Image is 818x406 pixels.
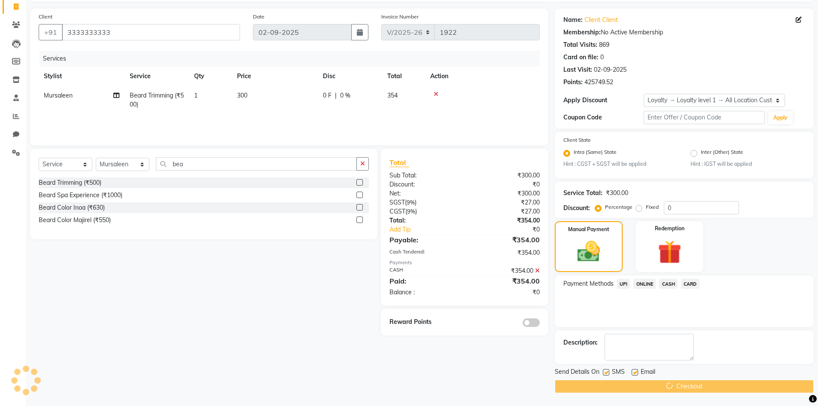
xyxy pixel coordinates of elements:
div: ₹354.00 [465,216,546,225]
div: Membership: [563,28,601,37]
div: Card on file: [563,53,599,62]
input: Search or Scan [156,157,357,171]
img: _cash.svg [570,238,607,265]
div: Service Total: [563,189,602,198]
span: CGST [389,208,405,215]
div: ₹354.00 [465,266,546,275]
div: Paid: [383,276,465,286]
div: Beard Color Inoa (₹630) [39,203,105,212]
div: Apply Discount [563,96,644,105]
span: 0 F [323,91,331,100]
div: Name: [563,15,583,24]
div: ₹300.00 [465,189,546,198]
div: Discount: [563,204,590,213]
div: Reward Points [383,317,465,327]
div: ₹0 [478,225,546,234]
div: ₹0 [465,288,546,297]
span: 9% [407,199,415,206]
div: ( ) [383,198,465,207]
label: Percentage [605,203,633,211]
span: | [335,91,337,100]
div: Beard Color Majirel (₹550) [39,216,111,225]
label: Redemption [655,225,684,232]
label: Intra (Same) State [574,148,617,159]
span: CARD [681,279,699,289]
a: Client Client [584,15,618,24]
input: Search by Name/Mobile/Email/Code [62,24,240,40]
a: Add Tip [383,225,478,234]
div: ₹300.00 [606,189,628,198]
th: Disc [318,67,382,86]
label: Client State [563,136,591,144]
label: Manual Payment [568,226,609,233]
label: Client [39,13,52,21]
span: CASH [659,279,678,289]
span: 0 % [340,91,350,100]
div: ₹300.00 [465,171,546,180]
th: Qty [189,67,232,86]
div: Payable: [383,235,465,245]
small: Hint : IGST will be applied [690,160,805,168]
div: 425749.52 [584,78,613,87]
div: Coupon Code [563,113,644,122]
span: Send Details On [555,367,599,378]
label: Date [253,13,265,21]
div: ₹354.00 [465,235,546,245]
div: ₹354.00 [465,248,546,257]
th: Total [382,67,425,86]
th: Action [425,67,540,86]
div: ₹27.00 [465,198,546,207]
div: Balance : [383,288,465,297]
button: +91 [39,24,63,40]
div: Total Visits: [563,40,597,49]
span: 354 [387,92,398,99]
span: Payment Methods [563,279,614,288]
th: Stylist [39,67,125,86]
div: Total: [383,216,465,225]
input: Enter Offer / Coupon Code [644,111,765,124]
span: 1 [194,92,198,99]
div: ₹354.00 [465,276,546,286]
div: ( ) [383,207,465,216]
span: 300 [237,92,247,99]
div: Sub Total: [383,171,465,180]
label: Fixed [646,203,659,211]
div: Services [40,51,546,67]
div: No Active Membership [563,28,805,37]
div: Cash Tendered: [383,248,465,257]
div: Description: [563,338,598,347]
span: ONLINE [633,279,656,289]
div: ₹0 [465,180,546,189]
div: ₹27.00 [465,207,546,216]
th: Price [232,67,318,86]
span: UPI [617,279,630,289]
button: Apply [768,111,793,124]
div: Discount: [383,180,465,189]
div: 02-09-2025 [594,65,626,74]
span: SMS [612,367,625,378]
label: Invoice Number [381,13,419,21]
small: Hint : CGST + SGST will be applied [563,160,678,168]
div: Payments [389,259,539,266]
div: Beard Trimming (₹500) [39,178,101,187]
div: Net: [383,189,465,198]
div: CASH [383,266,465,275]
span: SGST [389,198,405,206]
span: 9% [407,208,415,215]
label: Inter (Other) State [701,148,743,159]
div: 869 [599,40,609,49]
span: Beard Trimming (₹500) [130,92,184,108]
div: Beard Spa Experience (₹1000) [39,191,122,200]
div: 0 [600,53,604,62]
span: Email [641,367,655,378]
div: Points: [563,78,583,87]
div: Last Visit: [563,65,592,74]
th: Service [125,67,189,86]
img: _gift.svg [651,238,689,267]
span: Total [389,158,409,167]
span: Mursaleen [44,92,73,99]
